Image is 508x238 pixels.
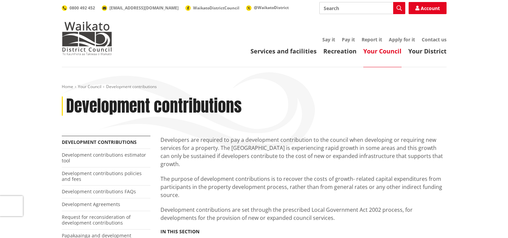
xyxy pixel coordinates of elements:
span: WaikatoDistrictCouncil [193,5,239,11]
a: Development Agreements [62,201,120,207]
a: [EMAIL_ADDRESS][DOMAIN_NAME] [102,5,179,11]
a: Recreation [323,47,357,55]
a: Development contributions [62,139,137,145]
p: Developers are required to pay a development contribution to the council when developing or requi... [160,136,447,168]
a: Home [62,84,73,89]
a: Pay it [342,36,355,43]
a: Development contributions estimator tool [62,152,146,164]
span: @WaikatoDistrict [254,5,289,10]
a: WaikatoDistrictCouncil [185,5,239,11]
span: 0800 492 452 [70,5,95,11]
a: Say it [322,36,335,43]
a: Contact us [422,36,447,43]
a: Services and facilities [250,47,317,55]
a: Development contributions FAQs [62,188,136,195]
a: Your Council [78,84,101,89]
h5: In this section [160,229,199,235]
a: @WaikatoDistrict [246,5,289,10]
img: Waikato District Council - Te Kaunihera aa Takiwaa o Waikato [62,22,112,55]
a: Your District [408,47,447,55]
a: Report it [362,36,382,43]
a: Request for reconsideration of development contributions [62,214,131,226]
nav: breadcrumb [62,84,447,90]
input: Search input [319,2,405,14]
a: Development contributions policies and fees [62,170,142,182]
a: 0800 492 452 [62,5,95,11]
h1: Development contributions [66,96,242,116]
span: [EMAIL_ADDRESS][DOMAIN_NAME] [109,5,179,11]
span: Development contributions [106,84,157,89]
p: The purpose of development contributions is to recover the costs of growth- related capital expen... [160,175,447,199]
a: Apply for it [389,36,415,43]
p: Development contributions are set through the prescribed Local Government Act 2002 process, for d... [160,206,447,222]
a: Account [409,2,447,14]
a: Your Council [363,47,402,55]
